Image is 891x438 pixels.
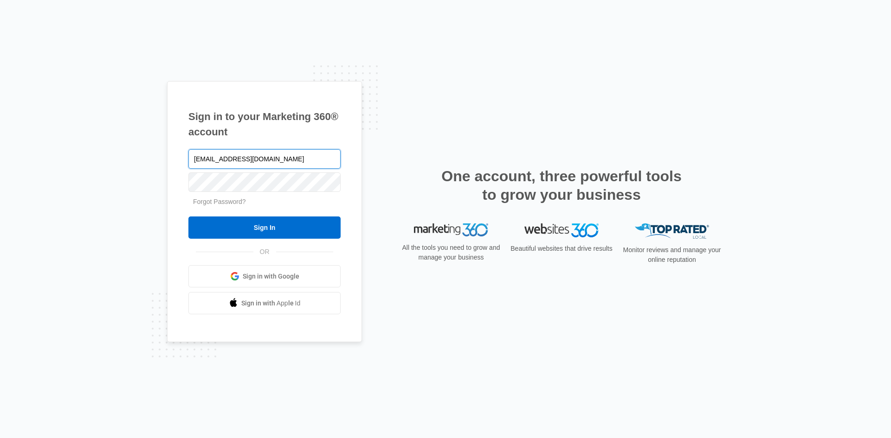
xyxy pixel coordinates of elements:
img: Websites 360 [524,223,599,237]
input: Email [188,149,341,169]
img: Marketing 360 [414,223,488,236]
img: Top Rated Local [635,223,709,239]
p: Monitor reviews and manage your online reputation [620,245,724,265]
a: Sign in with Apple Id [188,292,341,314]
h2: One account, three powerful tools to grow your business [439,167,684,204]
span: Sign in with Google [243,272,299,281]
input: Sign In [188,216,341,239]
a: Forgot Password? [193,198,246,205]
a: Sign in with Google [188,265,341,287]
span: Sign in with Apple Id [241,298,301,308]
h1: Sign in to your Marketing 360® account [188,109,341,140]
span: OR [253,247,276,257]
p: Beautiful websites that drive results [510,244,613,254]
p: All the tools you need to grow and manage your business [399,243,503,262]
